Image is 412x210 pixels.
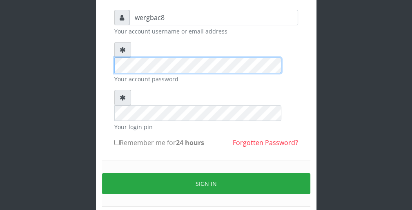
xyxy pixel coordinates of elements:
input: Username or email address [129,10,298,25]
small: Your account username or email address [114,27,298,36]
button: Sign in [102,173,310,194]
b: 24 hours [176,138,204,147]
input: Remember me for24 hours [114,140,120,145]
small: Your login pin [114,123,298,131]
small: Your account password [114,75,298,83]
label: Remember me for [114,138,204,147]
a: Forgotten Password? [233,138,298,147]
